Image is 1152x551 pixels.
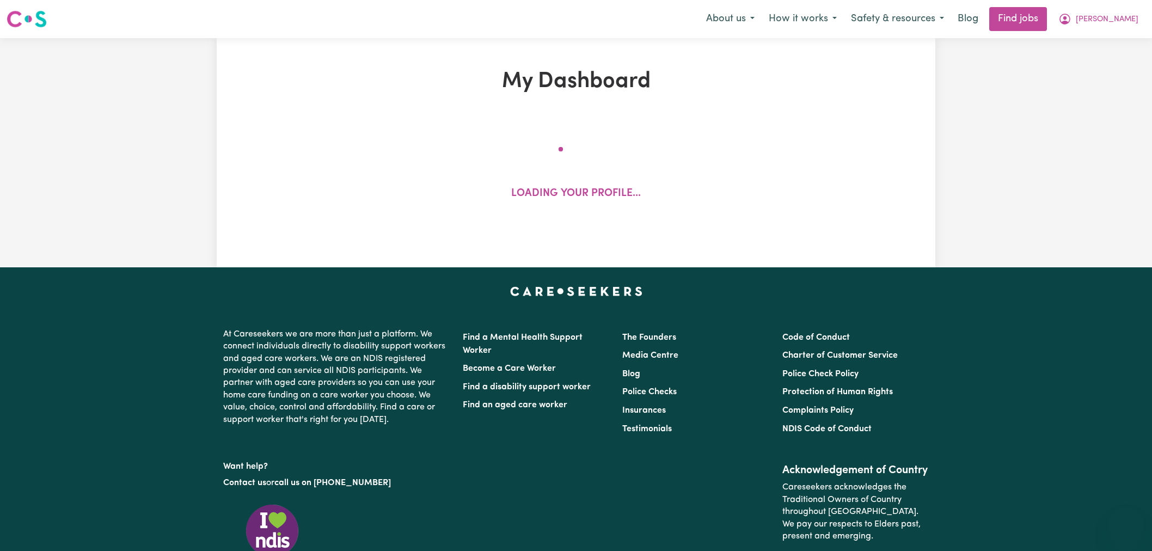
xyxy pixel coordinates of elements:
[782,477,929,547] p: Careseekers acknowledges the Traditional Owners of Country throughout [GEOGRAPHIC_DATA]. We pay o...
[951,7,985,31] a: Blog
[782,351,898,360] a: Charter of Customer Service
[989,7,1047,31] a: Find jobs
[223,479,266,487] a: Contact us
[1108,507,1143,542] iframe: Button to launch messaging window
[463,401,567,409] a: Find an aged care worker
[463,383,591,391] a: Find a disability support worker
[782,464,929,477] h2: Acknowledgement of Country
[622,406,666,415] a: Insurances
[510,287,642,296] a: Careseekers home page
[1051,8,1145,30] button: My Account
[699,8,762,30] button: About us
[7,7,47,32] a: Careseekers logo
[844,8,951,30] button: Safety & resources
[343,69,809,95] h1: My Dashboard
[622,388,677,396] a: Police Checks
[622,370,640,378] a: Blog
[782,333,850,342] a: Code of Conduct
[782,370,859,378] a: Police Check Policy
[622,333,676,342] a: The Founders
[622,425,672,433] a: Testimonials
[7,9,47,29] img: Careseekers logo
[223,456,450,473] p: Want help?
[782,388,893,396] a: Protection of Human Rights
[1076,14,1138,26] span: [PERSON_NAME]
[782,425,872,433] a: NDIS Code of Conduct
[511,186,641,202] p: Loading your profile...
[463,364,556,373] a: Become a Care Worker
[274,479,391,487] a: call us on [PHONE_NUMBER]
[782,406,854,415] a: Complaints Policy
[762,8,844,30] button: How it works
[463,333,583,355] a: Find a Mental Health Support Worker
[223,324,450,430] p: At Careseekers we are more than just a platform. We connect individuals directly to disability su...
[622,351,678,360] a: Media Centre
[223,473,450,493] p: or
